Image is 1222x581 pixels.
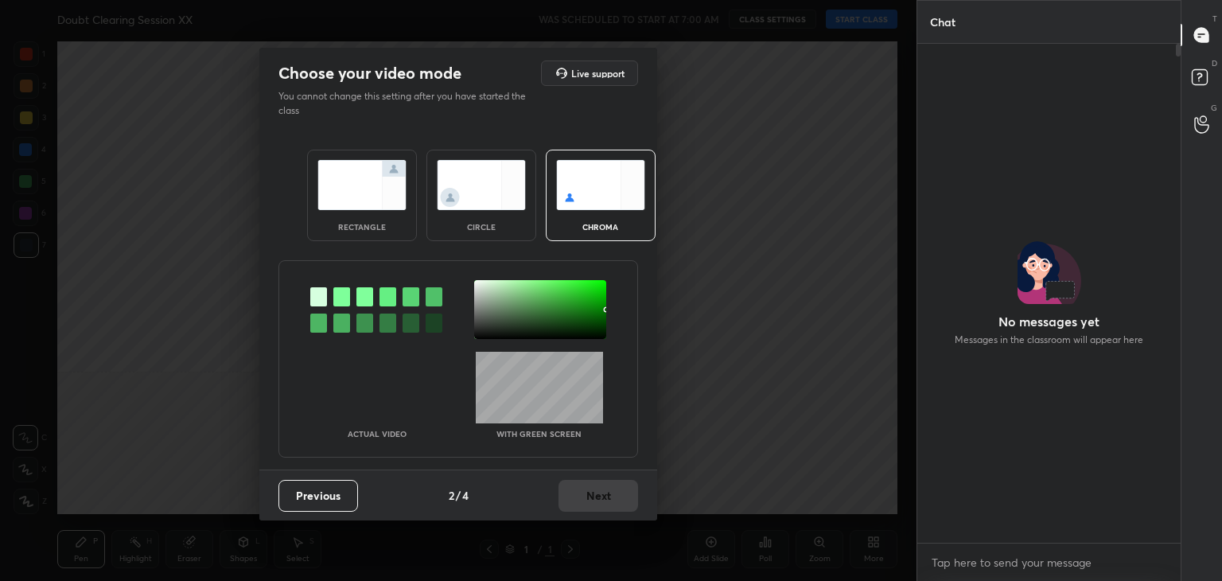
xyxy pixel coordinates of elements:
[569,223,632,231] div: chroma
[278,63,461,84] h2: Choose your video mode
[449,223,513,231] div: circle
[330,223,394,231] div: rectangle
[571,68,625,78] h5: Live support
[556,160,645,210] img: chromaScreenIcon.c19ab0a0.svg
[317,160,407,210] img: normalScreenIcon.ae25ed63.svg
[278,480,358,512] button: Previous
[496,430,582,438] p: With green screen
[348,430,407,438] p: Actual Video
[456,487,461,504] h4: /
[437,160,526,210] img: circleScreenIcon.acc0effb.svg
[917,1,968,43] p: Chat
[1211,102,1217,114] p: G
[449,487,454,504] h4: 2
[1212,13,1217,25] p: T
[462,487,469,504] h4: 4
[1212,57,1217,69] p: D
[278,89,536,118] p: You cannot change this setting after you have started the class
